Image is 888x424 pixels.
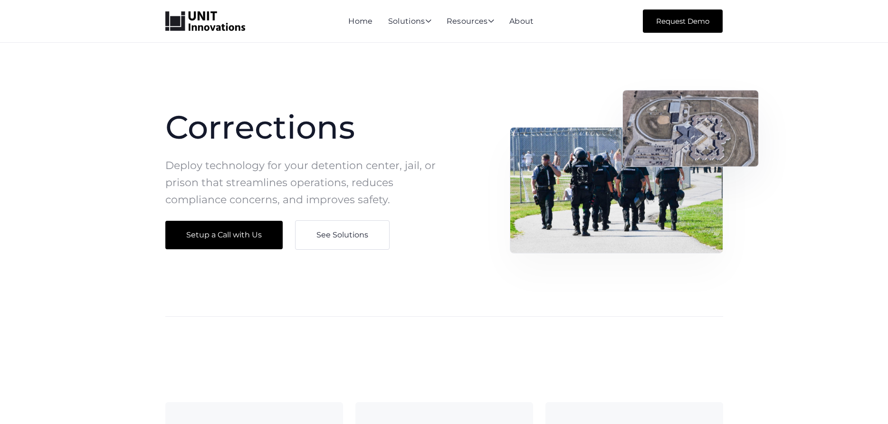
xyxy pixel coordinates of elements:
a: Home [348,17,372,26]
div: Resources [447,18,494,26]
h1: Corrections [165,109,450,145]
span:  [425,17,431,25]
a: Setup a Call with Us [165,221,283,249]
span:  [488,17,494,25]
p: Deploy technology for your detention center, jail, or prison that streamlines operations, reduces... [165,157,450,208]
div: Resources [447,18,494,26]
div: Solutions [388,18,431,26]
a: About [509,17,534,26]
a: Request Demo [643,9,723,33]
a: See Solutions [295,220,390,250]
div: Solutions [388,18,431,26]
a: home [165,11,245,31]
